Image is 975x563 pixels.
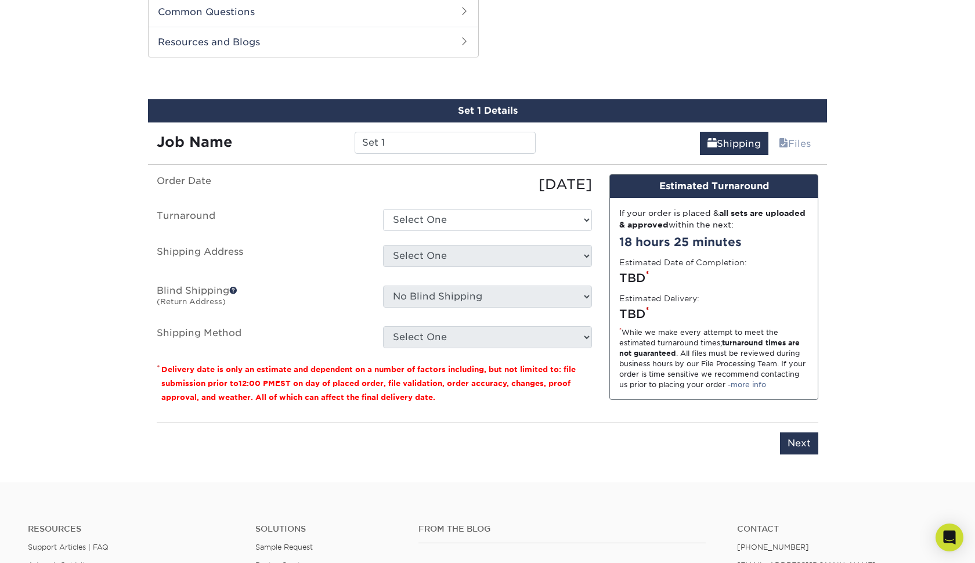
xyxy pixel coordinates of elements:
div: TBD [619,305,808,323]
input: Enter a job name [355,132,535,154]
a: more info [731,380,766,389]
h4: From the Blog [418,524,706,534]
h4: Resources [28,524,238,534]
label: Order Date [148,174,374,195]
a: Files [771,132,818,155]
label: Estimated Delivery: [619,293,699,304]
span: shipping [707,138,717,149]
label: Blind Shipping [148,286,374,312]
div: Estimated Turnaround [610,175,818,198]
div: While we make every attempt to meet the estimated turnaround times; . All files must be reviewed ... [619,327,808,390]
div: TBD [619,269,808,287]
span: 12:00 PM [239,379,275,388]
a: Contact [737,524,947,534]
label: Estimated Date of Completion: [619,257,747,268]
div: Open Intercom Messenger [936,524,963,551]
a: [PHONE_NUMBER] [737,543,809,551]
small: (Return Address) [157,297,226,306]
label: Shipping Address [148,245,374,272]
small: Delivery date is only an estimate and dependent on a number of factors including, but not limited... [161,365,576,402]
a: Sample Request [255,543,313,551]
div: [DATE] [374,174,601,195]
strong: Job Name [157,133,232,150]
h4: Solutions [255,524,400,534]
div: Set 1 Details [148,99,827,122]
label: Turnaround [148,209,374,231]
label: Shipping Method [148,326,374,348]
div: If your order is placed & within the next: [619,207,808,231]
span: files [779,138,788,149]
strong: turnaround times are not guaranteed [619,338,800,358]
a: Shipping [700,132,768,155]
h2: Resources and Blogs [149,27,478,57]
input: Next [780,432,818,454]
div: 18 hours 25 minutes [619,233,808,251]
